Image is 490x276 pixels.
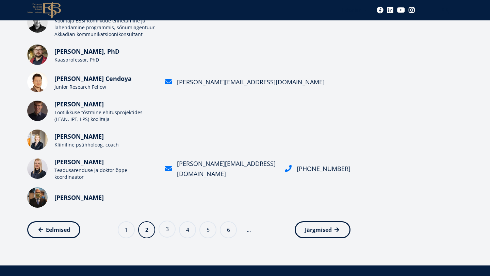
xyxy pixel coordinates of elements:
[199,221,216,238] a: 5
[177,158,276,179] div: [PERSON_NAME][EMAIL_ADDRESS][DOMAIN_NAME]
[387,7,394,14] a: Linkedin
[177,77,325,87] div: [PERSON_NAME][EMAIL_ADDRESS][DOMAIN_NAME]
[54,47,119,55] span: [PERSON_NAME], PhD
[54,132,104,140] span: [PERSON_NAME]
[138,221,155,238] a: 2
[297,163,350,174] div: [PHONE_NUMBER]
[27,12,48,33] img: Dmitri Pastuhhov, Konfliktide ennetamine ja lahendamine kursuse koolitaja, EBS
[46,226,70,233] span: Eelmised
[54,141,157,148] div: Kliiniline psühholoog, coach
[27,72,48,92] img: pablo veyrat
[54,193,104,202] span: [PERSON_NAME]
[377,7,383,14] a: Facebook
[159,221,176,238] a: 3
[54,100,104,108] span: [PERSON_NAME]
[408,7,415,14] a: Instagram
[27,187,48,208] img: Jõks
[305,226,332,233] span: Järgmised
[54,158,104,166] span: [PERSON_NAME]
[27,158,48,179] img: Sigrid Lainevee
[54,84,157,90] div: Junior Research Fellow
[27,101,48,121] img: Sulev
[54,109,157,123] div: Tootlikkuse tõstmine ehitusprojektides (LEAN, IPT, LPS) koolitaja
[54,74,132,83] span: [PERSON_NAME] Cendoya
[118,221,135,238] a: 1
[242,226,256,233] li: …
[397,7,405,14] a: Youtube
[179,221,196,238] a: 4
[54,56,157,63] div: Kaasprofessor, PhD
[27,130,48,150] img: Tuuli Junolainen
[54,167,157,180] div: Teadusarenduse ja doktoriõppe koordinaator
[27,45,48,65] img: Veiko Karu
[220,221,237,238] a: 6
[54,17,157,38] div: Koolitaja EBSi Konfliktide ennetamine ja lahendamine programmis, sõnumiagentuur Akkadian kommunik...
